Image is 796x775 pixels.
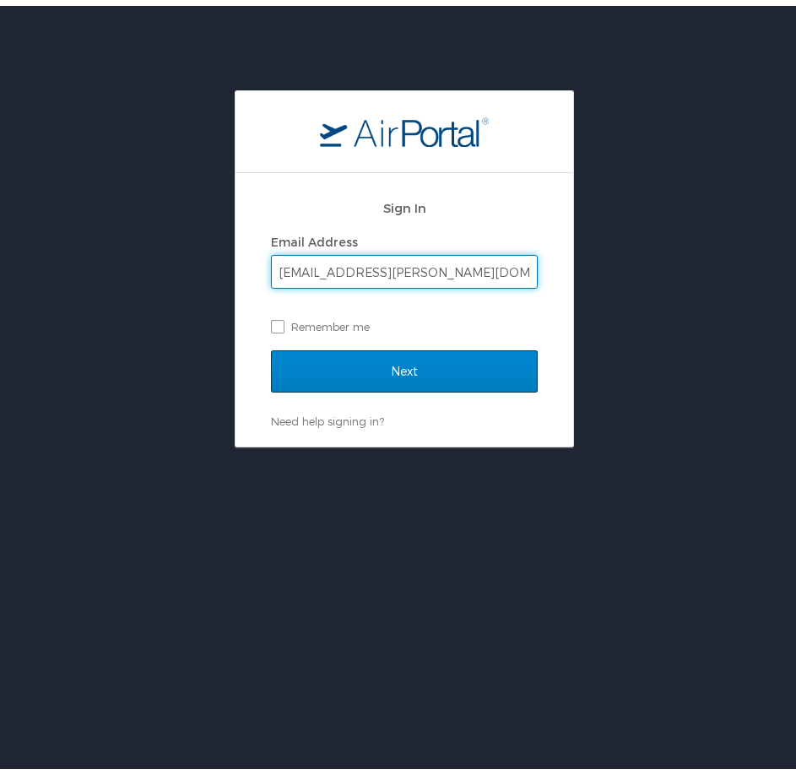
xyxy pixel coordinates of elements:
[271,192,538,212] h2: Sign In
[320,111,489,141] img: logo
[271,344,538,387] input: Next
[271,308,538,333] label: Remember me
[271,409,384,422] a: Need help signing in?
[271,229,358,243] label: Email Address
